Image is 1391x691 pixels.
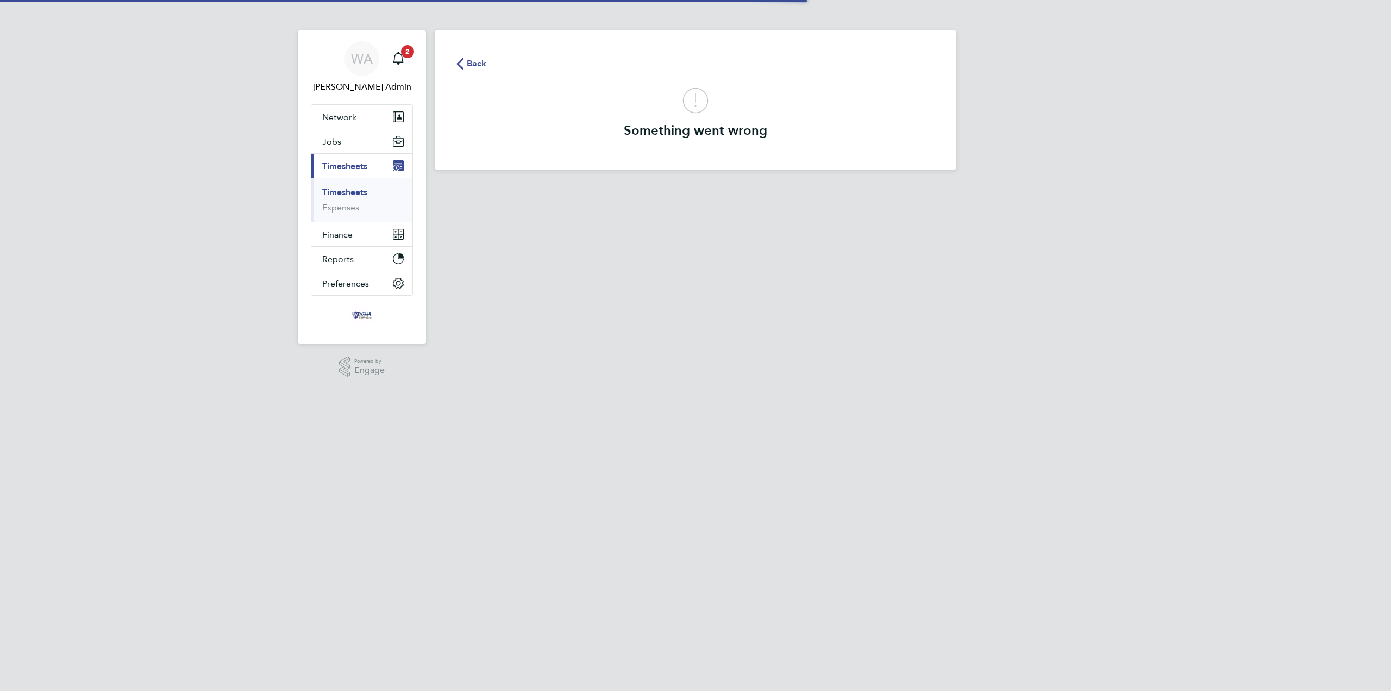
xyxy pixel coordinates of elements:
span: Preferences [322,278,369,289]
span: Finance [322,229,353,240]
span: Network [322,112,356,122]
button: Reports [311,247,412,271]
span: Wills Admin [311,80,413,94]
a: WA[PERSON_NAME] Admin [311,41,413,94]
button: Jobs [311,129,412,153]
button: Network [311,105,412,129]
span: Powered by [354,357,385,366]
span: Back [467,57,487,70]
span: Engage [354,366,385,375]
a: Expenses [322,202,359,213]
img: wills-security-logo-retina.png [349,307,375,324]
a: Go to home page [311,307,413,324]
span: WA [351,52,373,66]
button: Finance [311,222,412,246]
h3: Something went wrong [456,122,935,139]
nav: Main navigation [298,30,426,344]
div: Timesheets [311,178,412,222]
button: Preferences [311,271,412,295]
a: 2 [387,41,409,76]
span: 2 [401,45,414,58]
a: Powered byEngage [339,357,385,377]
button: Back [456,57,487,70]
a: Timesheets [322,187,367,197]
span: Timesheets [322,161,367,171]
button: Timesheets [311,154,412,178]
span: Jobs [322,136,341,147]
span: Reports [322,254,354,264]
